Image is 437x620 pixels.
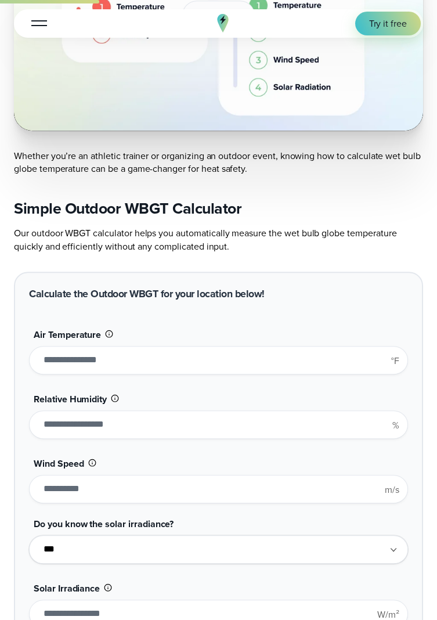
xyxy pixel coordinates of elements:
h2: Simple Outdoor WBGT Calculator [14,199,423,219]
h2: Calculate the Outdoor WBGT for your location below! [29,287,265,301]
span: Try it free [369,17,407,30]
span: Air Temperature [34,328,101,341]
span: Wind Speed [34,457,84,470]
p: Whether you’re an athletic trainer or organizing an outdoor event, knowing how to calculate wet b... [14,149,423,176]
span: Relative Humidity [34,392,107,406]
span: Solar Irradiance [34,582,100,595]
span: Watch [201,9,226,22]
p: Our outdoor WBGT calculator helps you automatically measure the wet bulb globe temperature quickl... [14,226,423,253]
span: Do you know the solar irradiance? [34,517,174,531]
a: Try it free [355,12,421,35]
button: Watch [182,1,255,30]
